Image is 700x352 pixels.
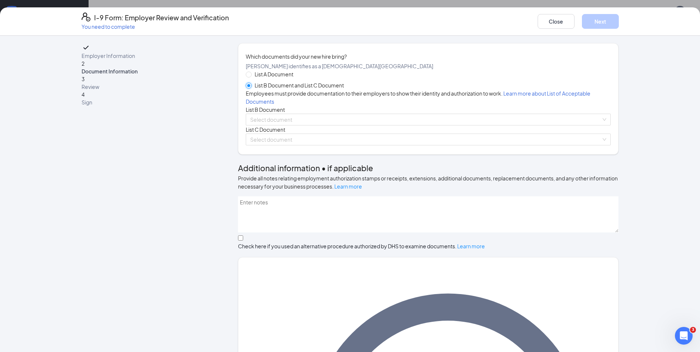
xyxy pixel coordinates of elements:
[82,91,85,98] span: 4
[457,243,485,249] a: Learn more
[246,126,285,133] span: List C Document
[252,81,347,89] span: List B Document and List C Document
[238,235,243,241] input: Check here if you used an alternative procedure authorized by DHS to examine documents. Learn more
[82,60,85,67] span: 2
[238,163,320,173] span: Additional information
[238,175,618,190] span: Provide all notes relating employment authorization stamps or receipts, extensions, additional do...
[246,63,433,69] span: [PERSON_NAME] identifies as a [DEMOGRAPHIC_DATA][GEOGRAPHIC_DATA]
[238,242,618,250] div: Check here if you used an alternative procedure authorized by DHS to examine documents.
[246,90,590,105] span: Employees must provide documentation to their employers to show their identity and authorization ...
[538,14,575,29] button: Close
[82,13,90,21] svg: FormI9EVerifyIcon
[246,52,611,61] span: Which documents did your new hire bring?
[82,99,216,106] span: Sign
[94,13,229,23] h4: I-9 Form: Employer Review and Verification
[252,70,296,78] span: List A Document
[82,23,229,30] p: You need to complete
[334,183,362,190] a: Learn more
[82,68,216,75] span: Document Information
[82,52,216,59] span: Employer Information
[320,163,373,173] span: • if applicable
[582,14,619,29] button: Next
[82,76,85,82] span: 3
[690,327,696,333] span: 3
[82,43,90,52] svg: Checkmark
[82,83,216,90] span: Review
[675,327,693,345] iframe: Intercom live chat
[246,106,285,113] span: List B Document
